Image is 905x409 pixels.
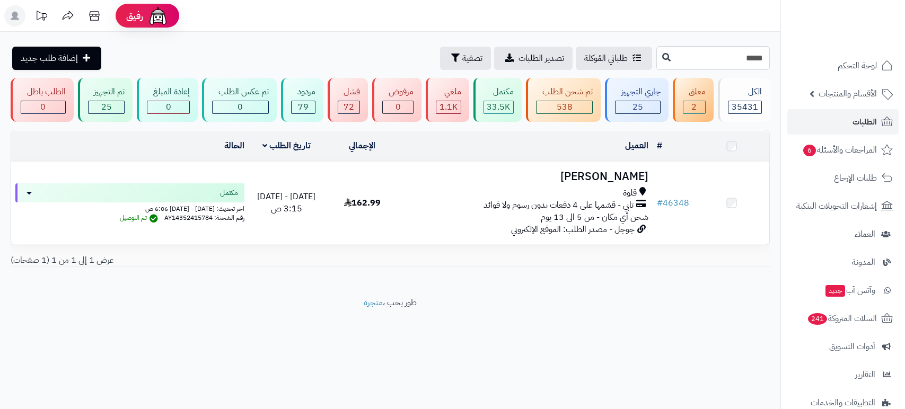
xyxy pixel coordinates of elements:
span: 33.5K [487,101,510,113]
span: رفيق [126,10,143,22]
a: الطلبات [787,109,899,135]
div: مكتمل [484,86,514,98]
a: التقارير [787,362,899,387]
a: الطلب باطل 0 [8,78,76,122]
div: 25 [616,101,660,113]
span: الأقسام والمنتجات [819,86,877,101]
a: ملغي 1.1K [424,78,471,122]
div: اخر تحديث: [DATE] - [DATE] 6:06 ص [15,202,244,214]
div: الطلب باطل [21,86,66,98]
a: تاريخ الطلب [262,139,311,152]
span: 162.99 [344,197,381,209]
a: متجرة [364,296,383,309]
div: جاري التجهيز [615,86,661,98]
a: طلباتي المُوكلة [576,47,652,70]
span: لوحة التحكم [838,58,877,73]
div: 538 [537,101,592,113]
span: [DATE] - [DATE] 3:15 ص [257,190,315,215]
a: معلق 2 [671,78,716,122]
a: مردود 79 [279,78,326,122]
a: تم شحن الطلب 538 [524,78,603,122]
a: مرفوض 0 [370,78,424,122]
a: # [657,139,662,152]
a: أدوات التسويق [787,334,899,359]
a: الكل35431 [716,78,772,122]
a: العملاء [787,221,899,247]
a: إشعارات التحويلات البنكية [787,193,899,219]
span: أدوات التسويق [829,339,875,354]
div: معلق [683,86,706,98]
span: 0 [40,101,46,113]
span: طلبات الإرجاع [834,171,877,185]
span: إضافة طلب جديد [21,52,78,65]
span: 35431 [732,101,758,113]
a: جاري التجهيز 25 [603,78,671,122]
a: #46348 [657,197,689,209]
div: 72 [338,101,360,113]
img: logo-2.png [833,8,895,30]
a: تحديثات المنصة [28,5,55,29]
a: مكتمل 33.5K [471,78,524,122]
span: تصدير الطلبات [519,52,564,65]
div: 0 [383,101,413,113]
a: طلبات الإرجاع [787,165,899,191]
div: 33542 [484,101,514,113]
div: فشل [338,86,361,98]
a: المراجعات والأسئلة6 [787,137,899,163]
img: ai-face.png [147,5,169,26]
span: مكتمل [220,188,238,198]
span: 72 [344,101,354,113]
a: المدونة [787,250,899,275]
span: 25 [101,101,112,113]
span: جوجل - مصدر الطلب: الموقع الإلكتروني [511,223,635,236]
a: العميل [625,139,648,152]
a: تم عكس الطلب 0 [200,78,279,122]
div: تم عكس الطلب [212,86,269,98]
div: الكل [728,86,762,98]
a: تصدير الطلبات [494,47,573,70]
span: 241 [808,313,828,325]
span: 0 [396,101,401,113]
a: فشل 72 [326,78,371,122]
span: العملاء [855,227,875,242]
a: الحالة [224,139,244,152]
div: تم شحن الطلب [536,86,593,98]
a: إضافة طلب جديد [12,47,101,70]
span: 25 [632,101,643,113]
div: ملغي [436,86,461,98]
span: تابي - قسّمها على 4 دفعات بدون رسوم ولا فوائد [484,199,634,211]
a: السلات المتروكة241 [787,306,899,331]
a: الإجمالي [349,139,375,152]
span: شحن أي مكان - من 5 الى 13 يوم [541,211,648,224]
div: إعادة المبلغ [147,86,190,98]
div: 79 [292,101,315,113]
span: تصفية [462,52,482,65]
span: 0 [166,101,171,113]
span: الطلبات [853,114,877,129]
button: تصفية [440,47,491,70]
span: التقارير [855,367,875,382]
span: طلباتي المُوكلة [584,52,628,65]
a: لوحة التحكم [787,53,899,78]
span: # [657,197,663,209]
div: مرفوض [382,86,414,98]
span: تم التوصيل [120,213,161,223]
a: تم التجهيز 25 [76,78,135,122]
span: المدونة [852,255,875,270]
div: 0 [147,101,189,113]
span: 6 [803,145,816,156]
span: المراجعات والأسئلة [802,143,877,157]
div: 0 [213,101,268,113]
span: 0 [238,101,243,113]
a: إعادة المبلغ 0 [135,78,200,122]
span: جديد [825,285,845,297]
a: وآتس آبجديد [787,278,899,303]
div: 0 [21,101,65,113]
span: إشعارات التحويلات البنكية [796,199,877,214]
span: وآتس آب [824,283,875,298]
span: 1.1K [440,101,458,113]
div: مردود [291,86,315,98]
span: 538 [557,101,573,113]
span: السلات المتروكة [807,311,877,326]
span: رقم الشحنة: AY14352415784 [164,213,244,223]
